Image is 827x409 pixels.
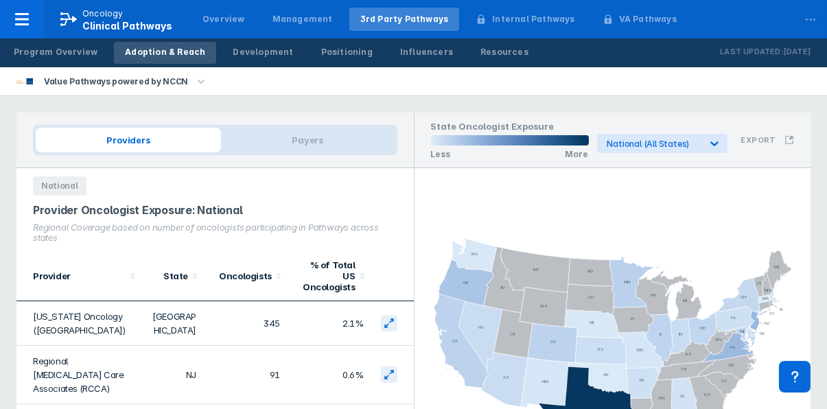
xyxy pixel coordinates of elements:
[272,13,333,25] div: Management
[142,346,205,404] td: NJ
[16,346,142,404] td: Regional [MEDICAL_DATA] Care Associates (RCCA)
[233,46,293,58] div: Development
[469,42,539,64] a: Resources
[431,121,589,135] h1: State Oncologist Exposure
[213,270,272,281] div: Oncologists
[33,270,126,281] div: Provider
[38,72,194,91] div: Value Pathways powered by NCCN
[3,42,108,64] a: Program Overview
[191,8,256,31] a: Overview
[82,20,172,32] span: Clinical Pathways
[389,42,464,64] a: Influencers
[125,46,205,58] div: Adoption & Reach
[360,13,449,25] div: 3rd Party Pathways
[400,46,453,58] div: Influencers
[142,301,205,346] td: [GEOGRAPHIC_DATA]
[310,42,384,64] a: Positioning
[783,45,811,59] p: [DATE]
[221,128,395,152] span: Payers
[480,46,528,58] div: Resources
[33,204,397,217] div: Provider Oncologist Exposure: National
[741,135,776,145] h3: Export
[150,270,188,281] div: State
[607,139,700,149] div: National (All States)
[205,346,288,404] td: 91
[16,78,33,85] img: value-pathways-nccn
[288,346,372,404] td: 0.6%
[296,259,356,292] div: % of Total US Oncologists
[431,149,451,159] p: Less
[202,13,245,25] div: Overview
[321,46,373,58] div: Positioning
[566,149,589,159] p: More
[619,13,677,25] div: VA Pathways
[261,8,344,31] a: Management
[349,8,460,31] a: 3rd Party Pathways
[492,13,574,25] div: Internal Pathways
[797,2,824,31] div: ...
[222,42,304,64] a: Development
[36,128,221,152] span: Providers
[82,8,124,20] p: Oncology
[733,127,802,153] button: Export
[14,46,97,58] div: Program Overview
[33,176,86,196] span: National
[288,301,372,346] td: 2.1%
[16,301,142,346] td: [US_STATE] Oncology ([GEOGRAPHIC_DATA])
[720,45,783,59] p: Last Updated:
[114,42,216,64] a: Adoption & Reach
[205,301,288,346] td: 345
[33,222,397,243] div: Regional Coverage based on number of oncologists participating in Pathways across states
